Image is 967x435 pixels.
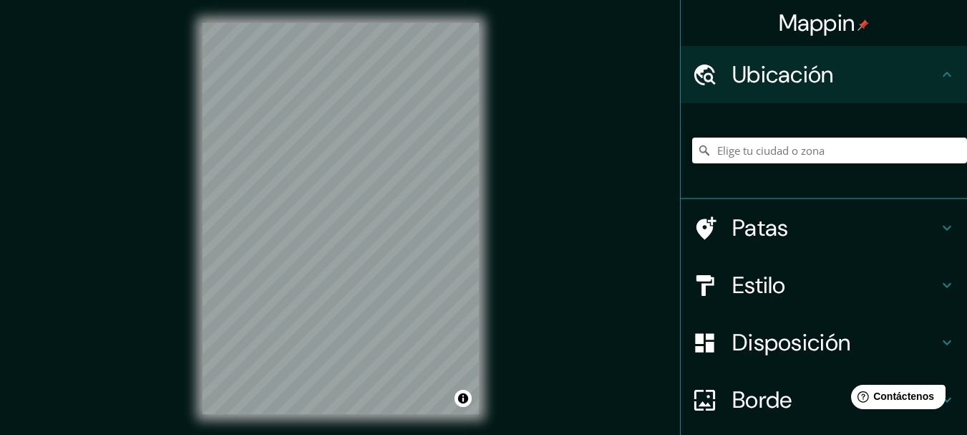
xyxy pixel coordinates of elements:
div: Borde [681,371,967,429]
font: Ubicación [732,59,834,90]
img: pin-icon.png [857,19,869,31]
button: Activar o desactivar atribución [455,390,472,407]
font: Estilo [732,270,786,300]
div: Ubicación [681,46,967,103]
input: Elige tu ciudad o zona [692,138,967,163]
font: Mappin [779,8,855,38]
iframe: Lanzador de widgets de ayuda [840,379,951,419]
div: Patas [681,199,967,257]
font: Patas [732,213,789,243]
div: Estilo [681,257,967,314]
font: Borde [732,385,792,415]
div: Disposición [681,314,967,371]
canvas: Mapa [203,23,479,414]
font: Disposición [732,328,850,358]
